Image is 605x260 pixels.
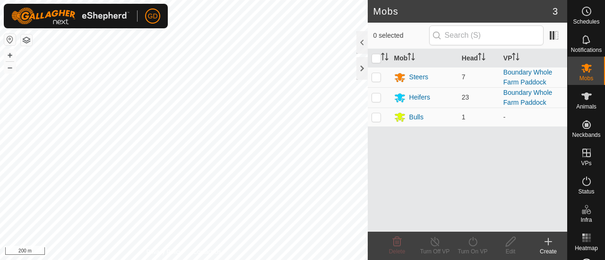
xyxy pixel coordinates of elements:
h2: Mobs [373,6,553,17]
span: GD [148,11,158,21]
div: Edit [492,247,529,256]
span: Heatmap [575,245,598,251]
button: – [4,62,16,73]
span: Infra [580,217,592,223]
button: + [4,50,16,61]
img: Gallagher Logo [11,8,130,25]
span: VPs [581,160,591,166]
div: Turn On VP [454,247,492,256]
p-sorticon: Activate to sort [407,54,415,62]
a: Privacy Policy [147,248,182,256]
div: Create [529,247,567,256]
button: Map Layers [21,34,32,46]
span: 3 [553,4,558,18]
span: Mobs [579,75,593,81]
span: 7 [462,73,466,81]
span: Delete [389,248,406,255]
div: Heifers [409,92,430,102]
a: Boundary Whole Farm Paddock [503,89,553,106]
p-sorticon: Activate to sort [512,54,519,62]
div: Steers [409,72,428,82]
th: Mob [390,49,458,67]
th: VP [500,49,567,67]
span: Notifications [571,47,602,53]
span: 0 selected [373,31,429,41]
p-sorticon: Activate to sort [478,54,485,62]
span: Neckbands [572,132,600,138]
button: Reset Map [4,34,16,45]
div: Turn Off VP [416,247,454,256]
span: Status [578,189,594,194]
td: - [500,108,567,126]
div: Bulls [409,112,423,122]
span: Animals [576,104,596,109]
a: Contact Us [193,248,221,256]
a: Boundary Whole Farm Paddock [503,68,553,86]
p-sorticon: Activate to sort [381,54,389,62]
span: Schedules [573,19,599,25]
span: 23 [462,93,469,101]
th: Head [458,49,500,67]
span: 1 [462,113,466,121]
input: Search (S) [429,25,544,45]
